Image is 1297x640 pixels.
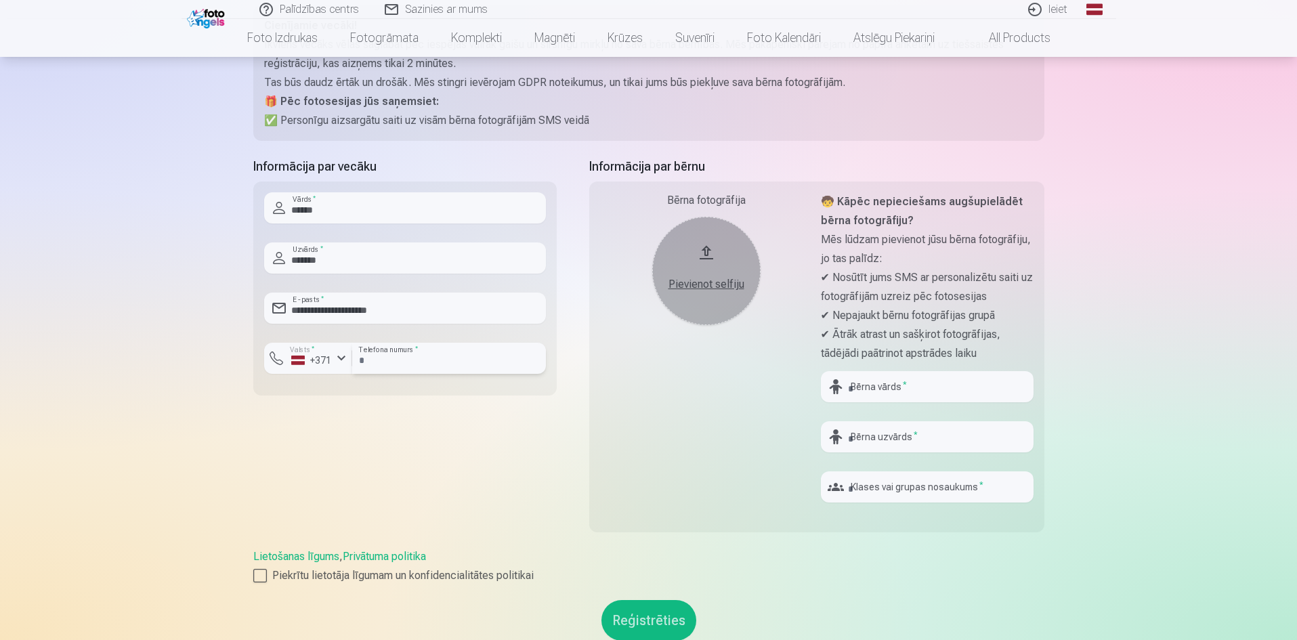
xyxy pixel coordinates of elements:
img: /fa1 [187,5,228,28]
p: ✅ Personīgu aizsargātu saiti uz visām bērna fotogrāfijām SMS veidā [264,111,1034,130]
a: Krūzes [591,19,659,57]
p: Tas būs daudz ērtāk un drošāk. Mēs stingri ievērojam GDPR noteikumus, un tikai jums būs piekļuve ... [264,73,1034,92]
label: Valsts [286,345,319,355]
a: Magnēti [518,19,591,57]
p: ✔ Nepajaukt bērnu fotogrāfijas grupā [821,306,1034,325]
a: All products [951,19,1067,57]
a: Suvenīri [659,19,731,57]
div: +371 [291,354,332,367]
a: Komplekti [435,19,518,57]
button: Pievienot selfiju [652,217,761,325]
p: ✔ Ātrāk atrast un sašķirot fotogrāfijas, tādējādi paātrinot apstrādes laiku [821,325,1034,363]
div: Bērna fotogrāfija [600,192,813,209]
a: Atslēgu piekariņi [837,19,951,57]
button: Valsts*+371 [264,343,352,374]
a: Foto izdrukas [231,19,334,57]
strong: 🧒 Kāpēc nepieciešams augšupielādēt bērna fotogrāfiju? [821,195,1023,227]
label: Piekrītu lietotāja līgumam un konfidencialitātes politikai [253,568,1044,584]
a: Lietošanas līgums [253,550,339,563]
a: Fotogrāmata [334,19,435,57]
p: ✔ Nosūtīt jums SMS ar personalizētu saiti uz fotogrāfijām uzreiz pēc fotosesijas [821,268,1034,306]
strong: 🎁 Pēc fotosesijas jūs saņemsiet: [264,95,439,108]
a: Privātuma politika [343,550,426,563]
h5: Informācija par bērnu [589,157,1044,176]
h5: Informācija par vecāku [253,157,557,176]
div: Pievienot selfiju [666,276,747,293]
p: Mēs lūdzam pievienot jūsu bērna fotogrāfiju, jo tas palīdz: [821,230,1034,268]
div: , [253,549,1044,584]
a: Foto kalendāri [731,19,837,57]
